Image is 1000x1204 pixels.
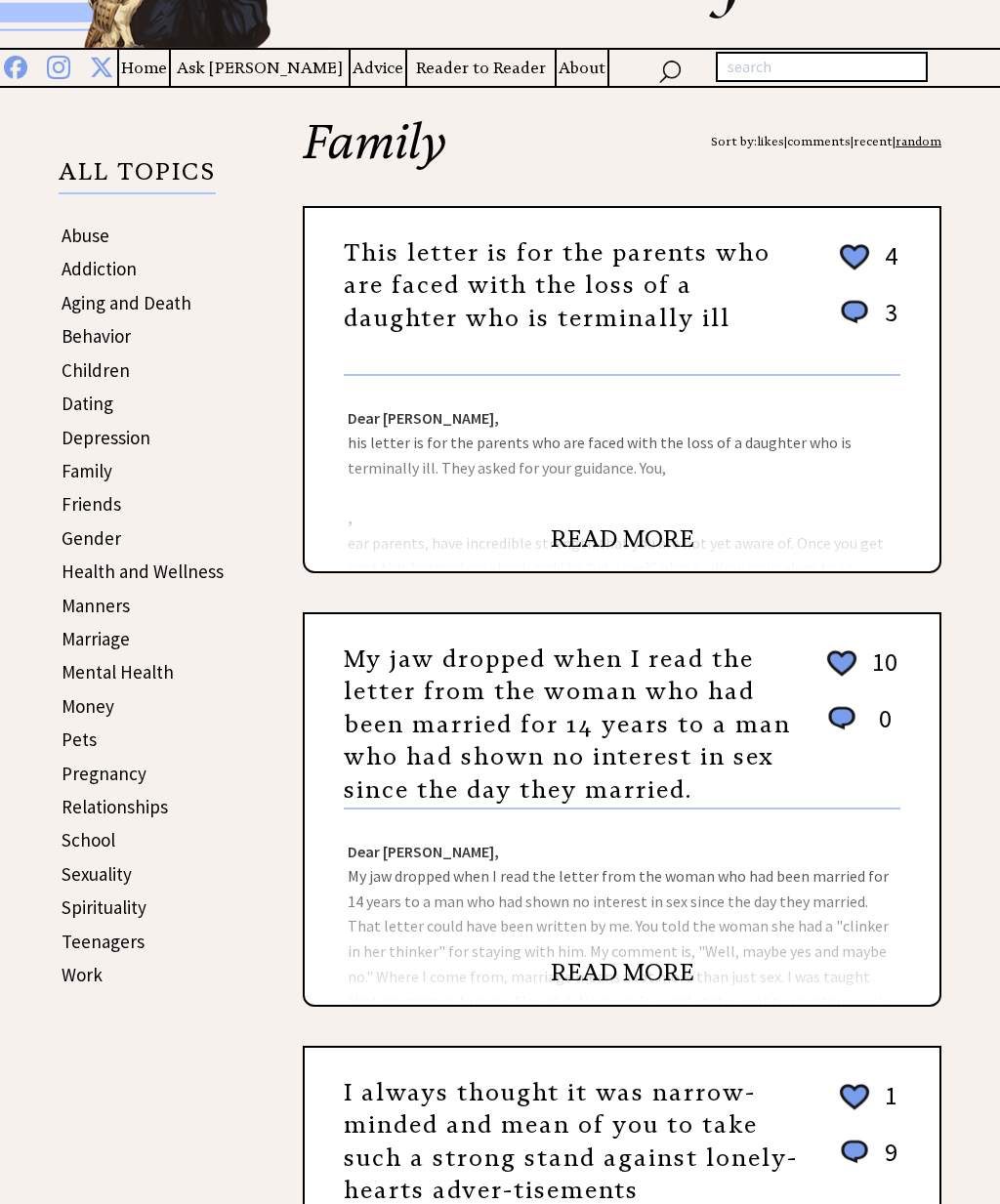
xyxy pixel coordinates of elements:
[875,1137,898,1188] td: 9
[787,135,851,149] a: comments
[862,703,898,755] td: 0
[59,162,216,195] p: ALL TOPICS
[62,728,97,752] a: Pets
[62,863,132,887] a: Sexuality
[62,258,137,281] a: Addiction
[875,297,898,349] td: 3
[62,796,168,819] a: Relationships
[658,57,682,85] img: search_nav.png
[837,1138,872,1169] img: message_round%201.png
[305,810,939,1006] div: My jaw dropped when I read the letter from the woman who had been married for 14 years to a man w...
[348,843,499,862] strong: Dear [PERSON_NAME],
[62,695,114,719] a: Money
[62,595,130,618] a: Manners
[407,57,556,81] a: Reader to Reader
[305,377,939,572] div: his letter is for the parents who are faced with the loss of a daughter who is terminally ill. Th...
[757,135,784,149] a: likes
[62,292,191,315] a: Aging and Death
[62,225,109,248] a: Abuse
[557,57,607,81] a: About
[837,241,872,275] img: heart_outline%202.png
[711,119,941,166] div: Sort by: | | |
[824,647,859,682] img: heart_outline%202.png
[824,704,859,735] img: message_round%201.png
[62,460,112,483] a: Family
[62,527,121,551] a: Gender
[62,628,130,651] a: Marriage
[62,661,174,685] a: Mental Health
[348,509,353,528] strong: ,
[875,1080,898,1135] td: 1
[4,53,27,80] img: facebook%20blue.png
[303,119,941,207] h2: Family
[62,763,146,786] a: Pregnancy
[896,135,941,149] a: random
[62,359,130,383] a: Children
[119,57,169,81] a: Home
[875,240,898,295] td: 4
[62,393,113,416] a: Dating
[62,931,145,954] a: Teenagers
[854,135,893,149] a: recent
[837,1081,872,1115] img: heart_outline%202.png
[344,645,791,806] a: My jaw dropped when I read the letter from the woman who had been married for 14 years to a man w...
[90,53,113,79] img: x%20blue.png
[862,646,898,701] td: 10
[62,829,115,852] a: School
[62,964,103,987] a: Work
[171,57,349,81] a: Ask [PERSON_NAME]
[62,560,224,584] a: Health and Wellness
[62,325,131,349] a: Behavior
[351,57,405,81] a: Advice
[62,493,121,517] a: Friends
[716,53,928,84] input: search
[47,53,70,80] img: instagram%20blue.png
[837,298,872,329] img: message_round%201.png
[62,896,146,920] a: Spirituality
[348,409,499,429] strong: Dear [PERSON_NAME],
[344,239,771,334] a: This letter is for the parents who are faced with the loss of a daughter who is terminally ill
[62,427,150,450] a: Depression
[551,959,694,988] a: READ MORE
[551,525,694,555] a: READ MORE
